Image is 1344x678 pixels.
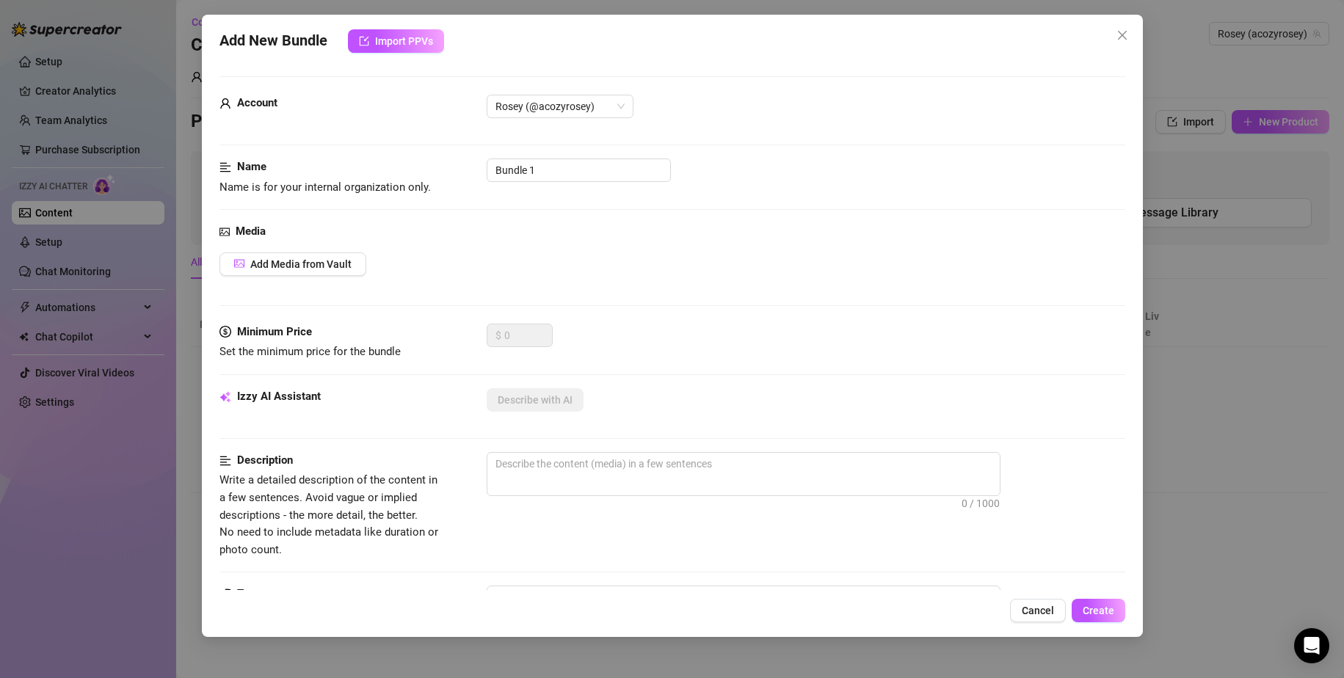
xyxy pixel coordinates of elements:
strong: Minimum Price [237,325,312,338]
span: align-left [219,158,231,176]
span: picture [219,223,230,241]
span: import [359,36,369,46]
button: Create [1071,599,1125,622]
span: Cancel [1021,605,1053,616]
strong: Tags [237,587,261,600]
span: dollar [219,324,231,341]
strong: Description [237,453,293,467]
strong: Name [237,160,266,173]
strong: Izzy AI Assistant [237,390,321,403]
span: Set the minimum price for the bundle [219,345,401,358]
span: close [1116,29,1127,41]
strong: Media [236,225,266,238]
span: Close [1110,29,1133,41]
span: Create [1082,605,1114,616]
button: Close [1110,23,1133,47]
span: Name is for your internal organization only. [219,181,431,194]
span: Rosey (@acozyrosey) [495,95,625,117]
button: Add Media from Vault [219,252,366,276]
span: Write a detailed description of the content in a few sentences. Avoid vague or implied descriptio... [219,473,438,555]
span: user [219,95,231,112]
span: Add New Bundle [219,29,327,53]
input: Enter a name [487,158,671,182]
div: Open Intercom Messenger [1294,628,1329,663]
span: align-left [219,452,231,470]
button: Describe with AI [487,388,584,412]
span: Add Media from Vault [250,258,352,270]
span: tag [219,588,231,600]
span: Import PPVs [375,35,433,47]
button: Cancel [1009,599,1065,622]
strong: Account [237,96,277,109]
span: picture [234,258,244,269]
button: Import PPVs [348,29,444,53]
